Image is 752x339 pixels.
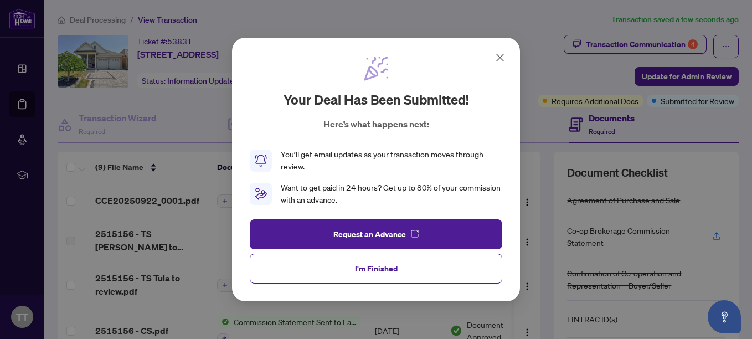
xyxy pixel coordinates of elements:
[250,254,502,284] button: I'm Finished
[284,91,469,109] h2: Your deal has been submitted!
[250,219,502,249] button: Request an Advance
[355,260,398,278] span: I'm Finished
[281,148,502,173] div: You’ll get email updates as your transaction moves through review.
[333,225,406,243] span: Request an Advance
[323,117,429,131] p: Here’s what happens next:
[281,182,502,206] div: Want to get paid in 24 hours? Get up to 80% of your commission with an advance.
[708,300,741,333] button: Open asap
